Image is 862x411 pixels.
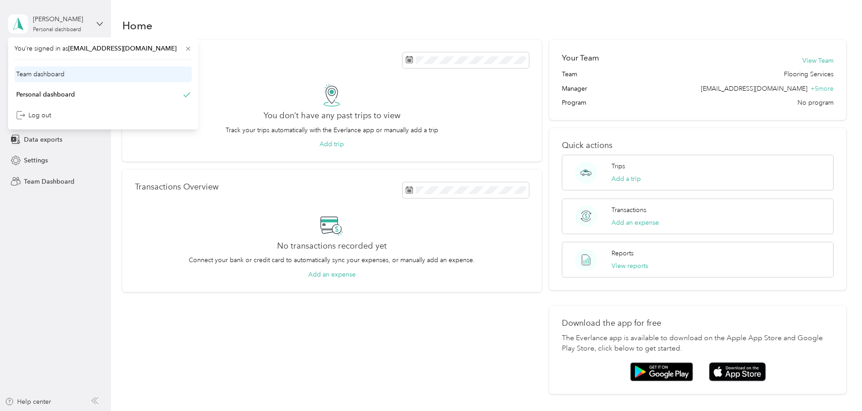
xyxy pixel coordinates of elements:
[811,85,834,92] span: + 5 more
[5,397,51,406] button: Help center
[135,182,218,192] p: Transactions Overview
[612,162,625,171] p: Trips
[562,52,599,64] h2: Your Team
[811,360,862,411] iframe: Everlance-gr Chat Button Frame
[562,98,586,107] span: Program
[226,125,438,135] p: Track your trips automatically with the Everlance app or manually add a trip
[709,362,766,382] img: App store
[189,255,475,265] p: Connect your bank or credit card to automatically sync your expenses, or manually add an expense.
[612,218,659,227] button: Add an expense
[24,156,48,165] span: Settings
[562,69,577,79] span: Team
[320,139,344,149] button: Add trip
[24,135,62,144] span: Data exports
[797,98,834,107] span: No program
[24,177,74,186] span: Team Dashboard
[612,174,641,184] button: Add a trip
[16,90,75,99] div: Personal dashboard
[68,45,176,52] span: [EMAIL_ADDRESS][DOMAIN_NAME]
[562,84,587,93] span: Manager
[802,56,834,65] button: View Team
[16,69,65,79] div: Team dashboard
[277,241,387,251] h2: No transactions recorded yet
[14,44,192,53] span: You’re signed in as
[33,14,89,24] div: [PERSON_NAME]
[784,69,834,79] span: Flooring Services
[562,319,834,328] p: Download the app for free
[33,27,81,32] div: Personal dashboard
[562,141,834,150] p: Quick actions
[701,85,807,92] span: [EMAIL_ADDRESS][DOMAIN_NAME]
[612,205,646,215] p: Transactions
[630,362,693,381] img: Google play
[562,333,834,355] p: The Everlance app is available to download on the Apple App Store and Google Play Store, click be...
[16,111,51,120] div: Log out
[122,21,153,30] h1: Home
[308,270,356,279] button: Add an expense
[612,249,634,258] p: Reports
[264,111,400,120] h2: You don’t have any past trips to view
[612,261,648,271] button: View reports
